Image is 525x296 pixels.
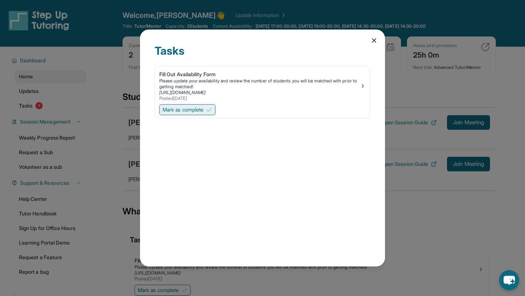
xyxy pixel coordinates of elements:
img: Mark as complete [206,107,212,113]
div: Tasks [155,44,370,66]
span: Mark as complete [163,106,203,113]
div: Posted [DATE] [159,96,360,101]
div: Please update your availability and review the number of students you will be matched with prior ... [159,78,360,90]
div: Fill Out Availability Form [159,71,360,78]
button: chat-button [499,270,519,290]
a: [URL][DOMAIN_NAME] [159,90,206,95]
button: Mark as complete [159,104,215,115]
a: Fill Out Availability FormPlease update your availability and review the number of students you w... [155,66,370,103]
